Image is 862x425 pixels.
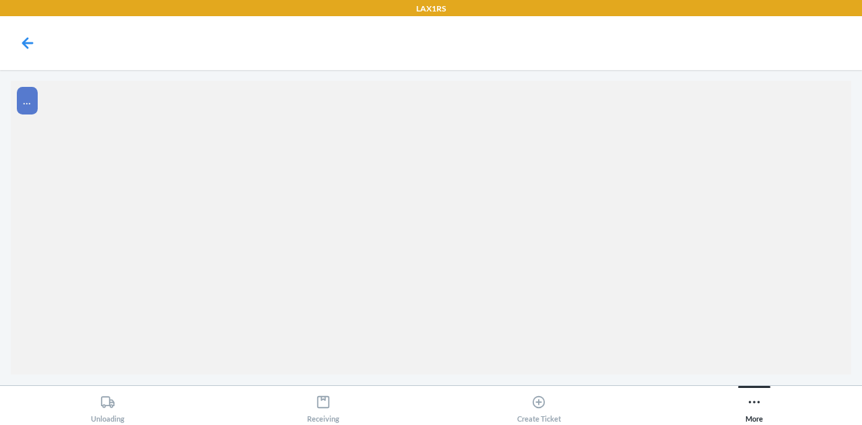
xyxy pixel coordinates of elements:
span: ... [23,93,31,107]
button: Create Ticket [431,386,646,423]
button: Receiving [215,386,431,423]
div: Create Ticket [517,389,561,423]
div: More [745,389,763,423]
div: Receiving [307,389,339,423]
div: Unloading [91,389,125,423]
p: LAX1RS [416,3,446,15]
button: More [646,386,862,423]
